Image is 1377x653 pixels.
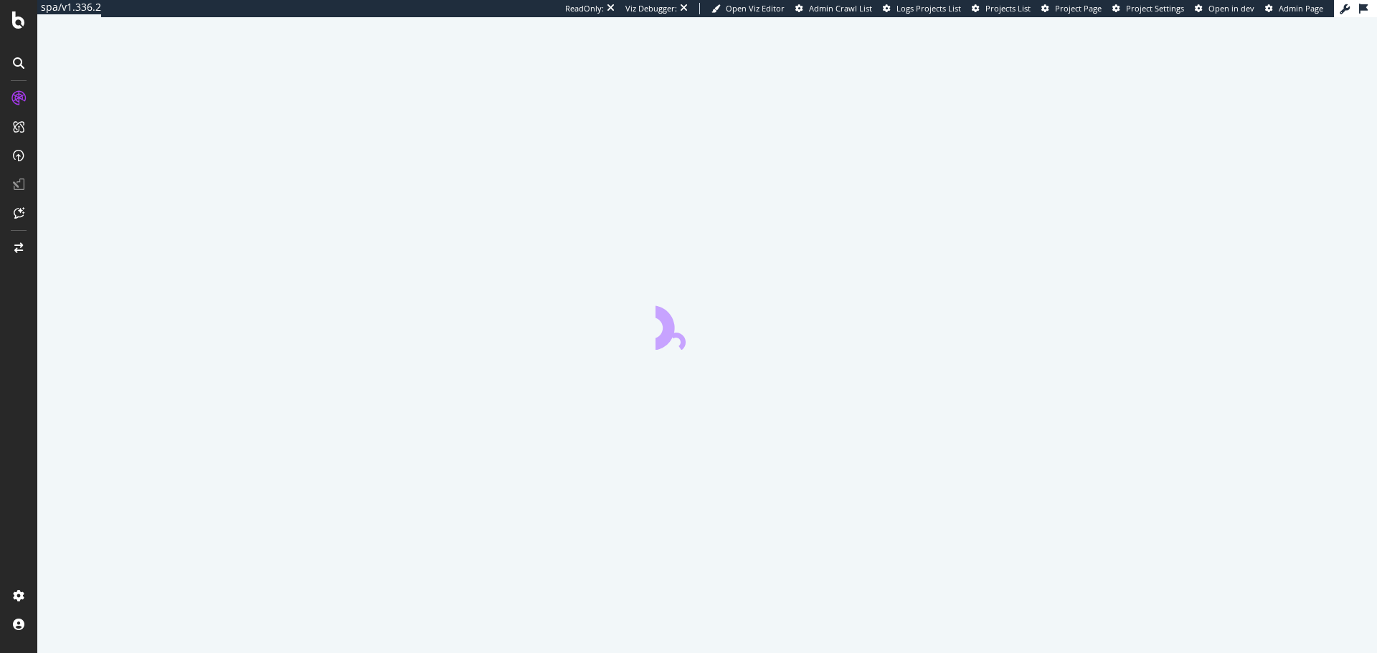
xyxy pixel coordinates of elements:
div: animation [656,298,759,350]
a: Open in dev [1195,3,1254,14]
span: Logs Projects List [896,3,961,14]
a: Project Settings [1112,3,1184,14]
a: Project Page [1041,3,1102,14]
div: ReadOnly: [565,3,604,14]
a: Admin Page [1265,3,1323,14]
a: Projects List [972,3,1031,14]
span: Admin Crawl List [809,3,872,14]
a: Admin Crawl List [795,3,872,14]
span: Open in dev [1208,3,1254,14]
a: Logs Projects List [883,3,961,14]
span: Project Settings [1126,3,1184,14]
span: Open Viz Editor [726,3,785,14]
a: Open Viz Editor [711,3,785,14]
div: Viz Debugger: [625,3,677,14]
span: Admin Page [1279,3,1323,14]
span: Projects List [985,3,1031,14]
span: Project Page [1055,3,1102,14]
